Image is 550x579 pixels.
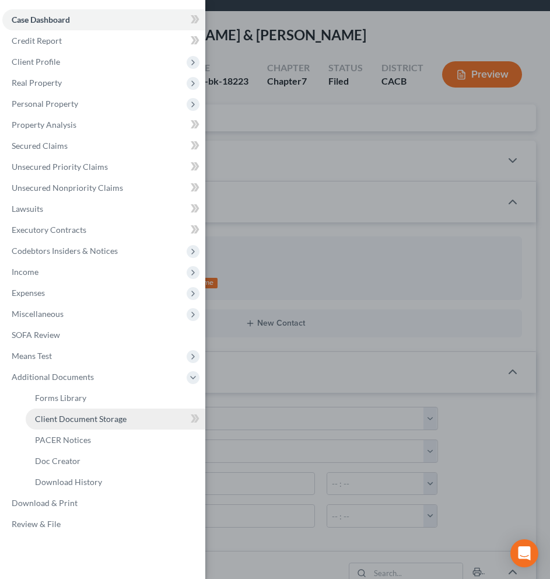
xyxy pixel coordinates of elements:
[26,409,205,430] a: Client Document Storage
[12,204,43,214] span: Lawsuits
[2,114,205,135] a: Property Analysis
[35,435,91,445] span: PACER Notices
[26,388,205,409] a: Forms Library
[35,456,80,466] span: Doc Creator
[2,493,205,514] a: Download & Print
[12,309,64,319] span: Miscellaneous
[2,9,205,30] a: Case Dashboard
[26,472,205,493] a: Download History
[35,477,102,487] span: Download History
[35,414,127,424] span: Client Document Storage
[12,288,45,298] span: Expenses
[12,225,86,235] span: Executory Contracts
[12,330,60,340] span: SOFA Review
[12,78,62,88] span: Real Property
[12,267,38,277] span: Income
[12,183,123,193] span: Unsecured Nonpriority Claims
[12,141,68,151] span: Secured Claims
[2,198,205,219] a: Lawsuits
[12,99,78,109] span: Personal Property
[12,120,76,130] span: Property Analysis
[510,539,538,567] div: Open Intercom Messenger
[12,57,60,67] span: Client Profile
[26,451,205,472] a: Doc Creator
[26,430,205,451] a: PACER Notices
[12,15,70,25] span: Case Dashboard
[2,514,205,535] a: Review & File
[2,219,205,240] a: Executory Contracts
[2,325,205,346] a: SOFA Review
[12,162,108,172] span: Unsecured Priority Claims
[2,177,205,198] a: Unsecured Nonpriority Claims
[35,393,86,403] span: Forms Library
[12,519,61,529] span: Review & File
[12,372,94,382] span: Additional Documents
[2,135,205,156] a: Secured Claims
[2,30,205,51] a: Credit Report
[12,36,62,46] span: Credit Report
[2,156,205,177] a: Unsecured Priority Claims
[12,498,78,508] span: Download & Print
[12,351,52,361] span: Means Test
[12,246,118,256] span: Codebtors Insiders & Notices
